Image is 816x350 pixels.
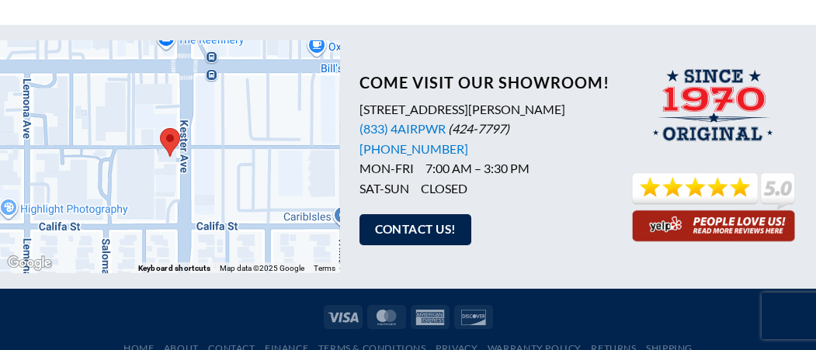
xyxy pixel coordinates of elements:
img: The Original All American Compressors [648,68,780,151]
i: (424-7797) [448,121,509,136]
p: [STREET_ADDRESS][PERSON_NAME] MON-FRI 7:00 AM – 3:30 PM SAT-SUN CLOSED [359,99,612,199]
a: Terms (opens in new tab) [314,264,335,272]
h3: Come Visit Our Showroom! [359,73,612,92]
button: Keyboard shortcuts [138,263,210,274]
span: Map data ©2025 Google [220,264,304,272]
a: (833) 4AIRPWR [359,121,446,136]
span: Contact Us! [375,220,457,239]
img: Google [4,253,55,273]
a: [PHONE_NUMBER] [359,141,468,156]
a: Open this area in Google Maps (opens a new window) [4,253,55,273]
a: Contact Us! [359,214,471,244]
